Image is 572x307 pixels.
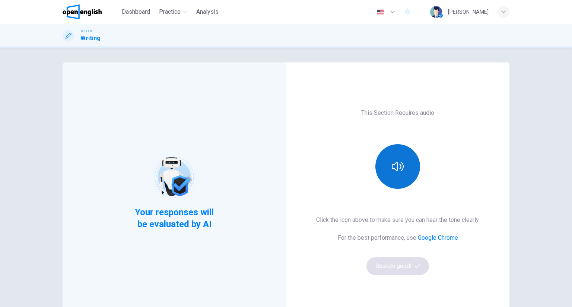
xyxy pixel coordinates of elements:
a: OpenEnglish logo [63,4,119,19]
img: OpenEnglish logo [63,4,102,19]
button: Practice [156,5,190,19]
img: en [376,9,385,15]
span: Dashboard [122,7,150,16]
h6: Click the icon above to make sure you can hear the tone clearly. [316,216,480,224]
span: Practice [159,7,181,16]
button: Analysis [193,5,222,19]
img: robot icon [150,153,198,200]
span: Analysis [196,7,219,16]
a: Google Chrome [418,234,458,241]
div: [PERSON_NAME] [448,7,489,16]
button: Dashboard [119,5,153,19]
h1: Writing [80,34,101,43]
span: Your responses will be evaluated by AI [129,206,220,230]
h6: This Section Requires audio [361,109,434,117]
img: Profile picture [430,6,442,18]
span: TOEFL® [80,29,92,34]
h6: For the best performance, use [338,233,458,242]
